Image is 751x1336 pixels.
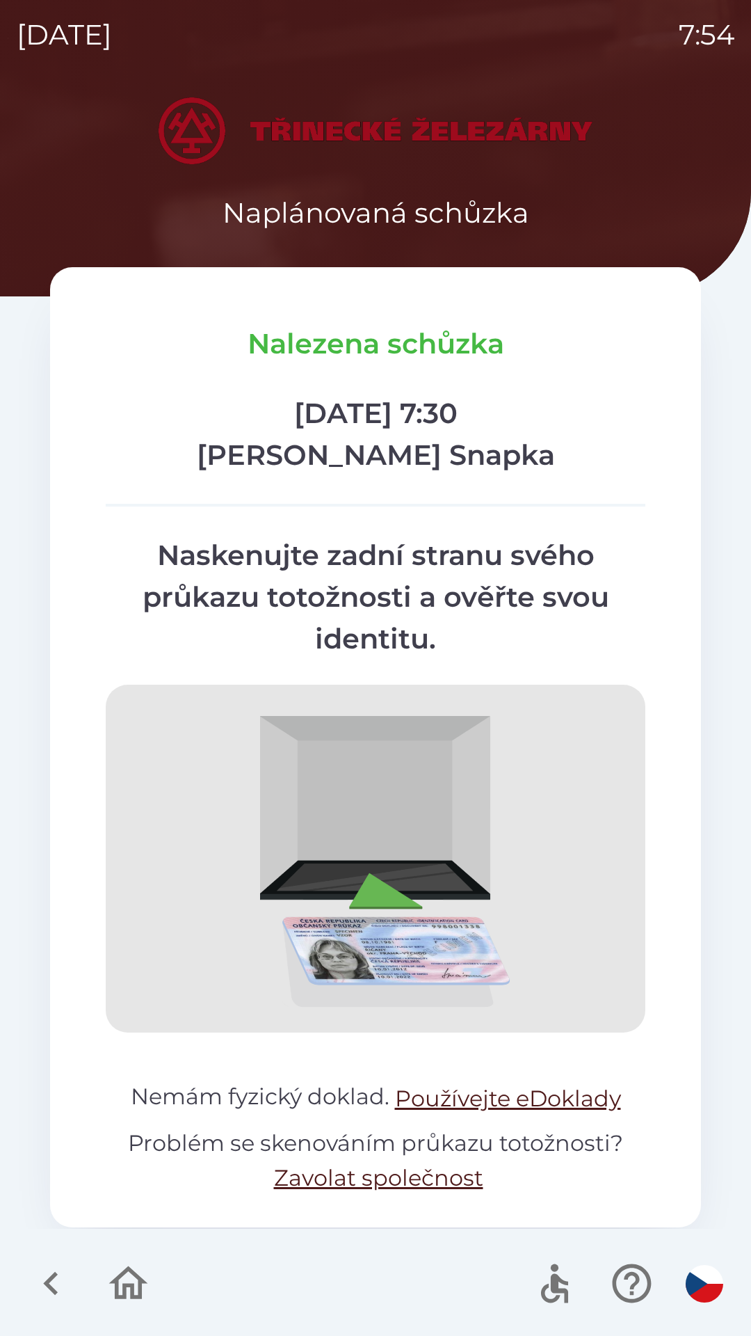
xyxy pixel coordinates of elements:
[395,1082,621,1115] button: Používejte eDoklady
[679,14,734,56] p: 7:54
[106,434,645,476] p: [PERSON_NAME] Snapka
[686,1265,723,1303] img: cs flag
[106,1080,645,1115] p: Nemám fyzický doklad.
[106,1127,645,1195] p: Problém se skenováním průkazu totožnosti?
[106,534,645,660] p: Naskenujte zadní stranu svého průkazu totožnosti a ověřte svou identitu.
[274,1161,483,1195] button: Zavolat společnost
[106,392,645,434] p: [DATE] 7:30
[17,14,112,56] p: [DATE]
[106,685,645,1033] img: scan-id.png
[50,97,701,164] img: Logo
[106,323,645,365] p: Nalezena schůzka
[223,192,529,234] p: Naplánovaná schůzka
